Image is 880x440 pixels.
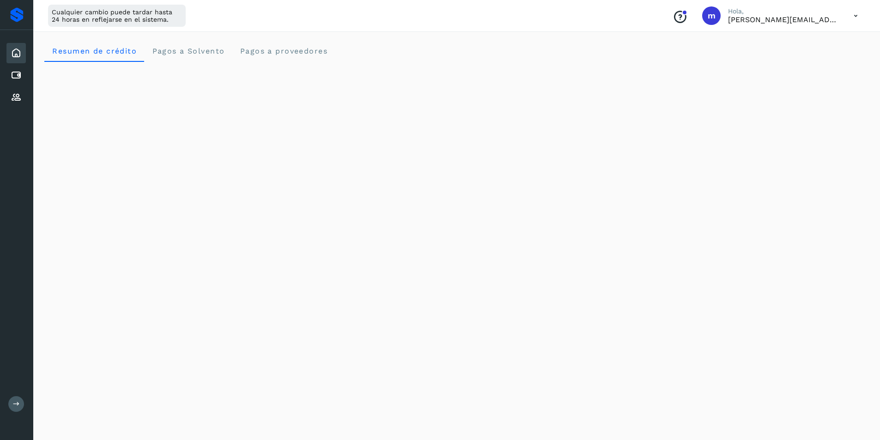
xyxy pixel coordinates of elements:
div: Cualquier cambio puede tardar hasta 24 horas en reflejarse en el sistema. [48,5,186,27]
span: Pagos a Solvento [152,47,225,55]
p: Hola, [728,7,839,15]
span: Pagos a proveedores [239,47,328,55]
div: Inicio [6,43,26,63]
div: Proveedores [6,87,26,108]
span: Resumen de crédito [52,47,137,55]
div: Cuentas por pagar [6,65,26,85]
p: martha@metaleslozano.com.mx [728,15,839,24]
